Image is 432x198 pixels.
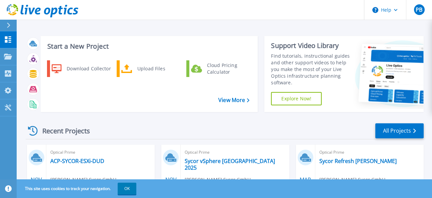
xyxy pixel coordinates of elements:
[47,43,249,50] h3: Start a New Project
[204,62,253,75] div: Cloud Pricing Calculator
[134,62,183,75] div: Upload Files
[50,176,155,191] span: [PERSON_NAME] , Sycor GmbH - [GEOGRAPHIC_DATA]
[319,149,420,156] span: Optical Prime
[47,60,115,77] a: Download Collector
[118,183,136,195] button: OK
[185,176,289,191] span: [PERSON_NAME] , Sycor GmbH - [GEOGRAPHIC_DATA]
[18,183,136,195] span: This site uses cookies to track your navigation.
[271,92,322,105] a: Explore Now!
[271,53,350,86] div: Find tutorials, instructional guides and other support videos to help you make the most of your L...
[185,158,285,171] a: Sycor vSphere [GEOGRAPHIC_DATA] 2025
[117,60,185,77] a: Upload Files
[185,149,285,156] span: Optical Prime
[218,97,249,103] a: View More
[271,41,350,50] div: Support Video Library
[186,60,255,77] a: Cloud Pricing Calculator
[63,62,114,75] div: Download Collector
[375,123,424,138] a: All Projects
[50,158,104,164] a: ACP-SYCOR-ESXi-DUD
[319,158,397,164] a: Sycor Refresh [PERSON_NAME]
[26,123,99,139] div: Recent Projects
[319,176,424,191] span: [PERSON_NAME] , Sycor GmbH - [GEOGRAPHIC_DATA]
[50,149,151,156] span: Optical Prime
[416,7,422,12] span: PB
